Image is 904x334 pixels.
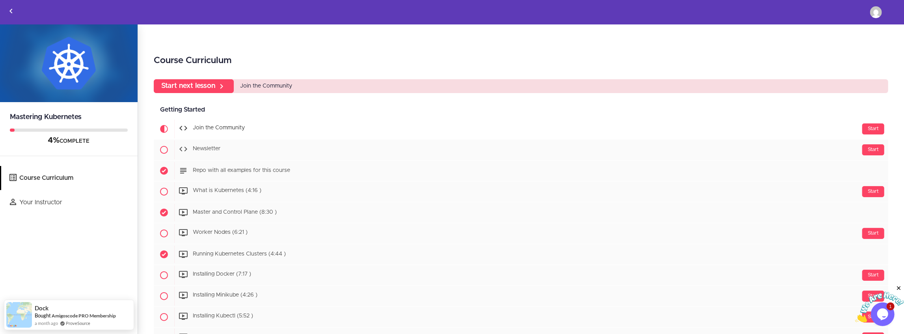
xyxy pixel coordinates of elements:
a: Course Curriculum [1,166,138,190]
a: Start Installing Docker (7:17 ) [154,265,888,285]
div: Start [862,123,884,134]
span: Current item [154,119,174,139]
span: Master and Control Plane (8:30 ) [193,210,277,215]
a: Amigoscode PRO Membership [52,313,116,319]
div: COMPLETE [10,136,128,146]
span: What is Kubernetes (4:16 ) [193,188,261,194]
a: Start Worker Nodes (6:21 ) [154,223,888,244]
span: Completed item [154,202,174,223]
span: Bought [35,312,51,319]
div: Start [862,270,884,281]
a: Completed item Master and Control Plane (8:30 ) [154,202,888,223]
a: Back to courses [0,0,22,24]
svg: Back to courses [6,6,16,16]
span: Repo with all examples for this course [193,168,290,174]
span: Installing Kubectl (5:52 ) [193,313,253,319]
span: a month ago [35,320,58,327]
div: Getting Started [154,101,888,119]
a: Start What is Kubernetes (4:16 ) [154,181,888,202]
iframe: chat widget [855,285,904,322]
a: Completed item Repo with all examples for this course [154,160,888,181]
a: Start Installing Minikube (4:26 ) [154,286,888,306]
span: Newsletter [193,146,220,152]
span: 4% [48,136,60,144]
a: Current item Start Join the Community [154,119,888,139]
h2: Course Curriculum [154,54,888,67]
span: Join the Community [240,83,292,89]
a: Start Newsletter [154,140,888,160]
span: Join the Community [193,125,245,131]
a: Completed item Running Kubernetes Clusters (4:44 ) [154,244,888,265]
span: Installing Docker (7:17 ) [193,272,251,277]
a: ProveSource [66,320,90,327]
span: Installing Minikube (4:26 ) [193,293,257,298]
span: Completed item [154,160,174,181]
div: Start [862,186,884,197]
span: Dock [35,305,48,312]
a: Start Installing Kubectl (5:52 ) [154,307,888,327]
span: Completed item [154,244,174,265]
a: Your Instructor [1,190,138,215]
img: bittukp2000@gmail.com [870,6,882,18]
span: Running Kubernetes Clusters (4:44 ) [193,252,286,257]
div: Start [862,144,884,155]
img: provesource social proof notification image [6,302,32,328]
span: Worker Nodes (6:21 ) [193,230,248,235]
a: Start next lesson [154,79,234,93]
div: Start [862,228,884,239]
